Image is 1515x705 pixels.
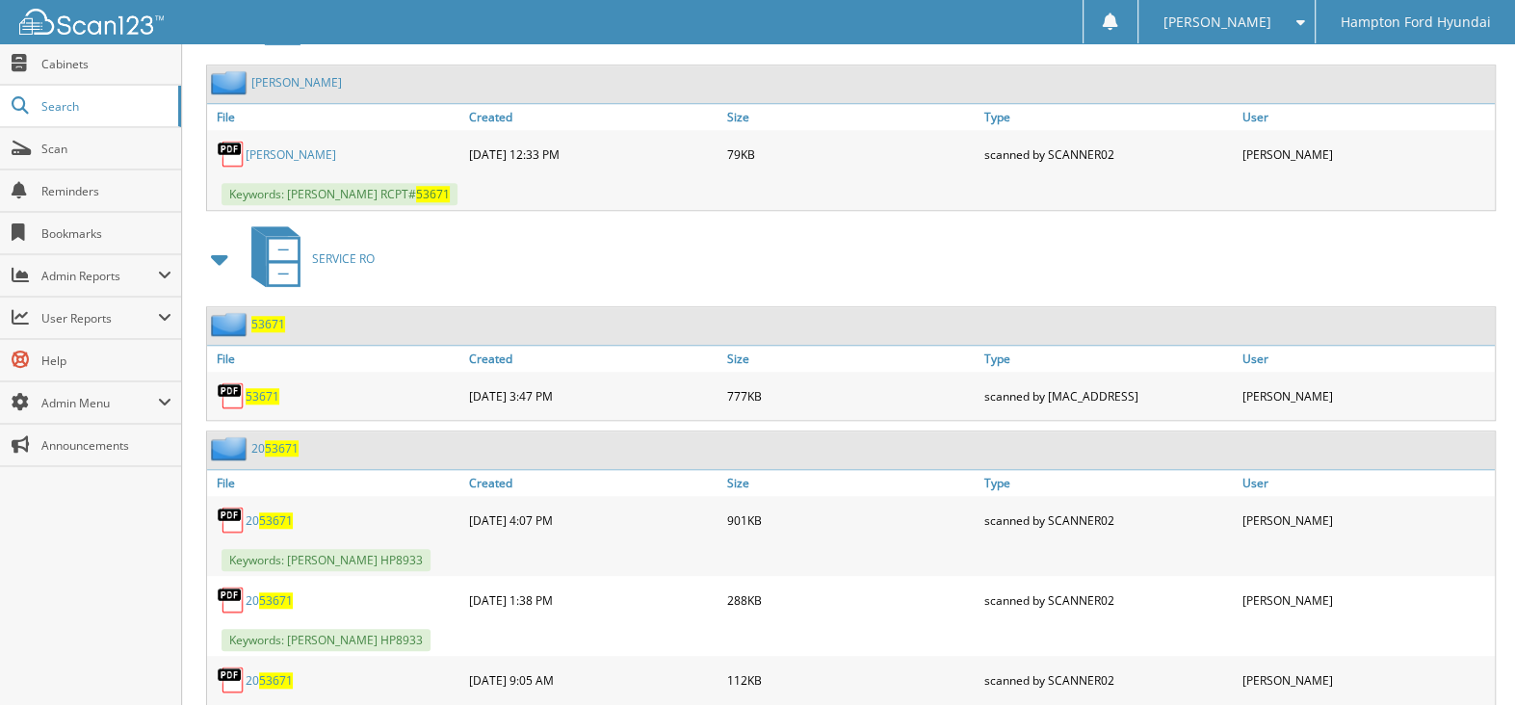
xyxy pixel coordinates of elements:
[211,312,251,336] img: folder2.png
[1238,470,1495,496] a: User
[246,672,293,689] a: 2053671
[416,186,450,202] span: 53671
[722,581,980,619] div: 288KB
[464,470,721,496] a: Created
[464,346,721,372] a: Created
[722,377,980,415] div: 777KB
[1238,661,1495,699] div: [PERSON_NAME]
[217,586,246,614] img: PDF.png
[265,440,299,457] span: 53671
[722,661,980,699] div: 112KB
[980,377,1237,415] div: scanned by [MAC_ADDRESS]
[980,501,1237,539] div: scanned by SCANNER02
[19,9,164,35] img: scan123-logo-white.svg
[207,470,464,496] a: File
[41,310,158,326] span: User Reports
[722,470,980,496] a: Size
[251,440,299,457] a: 2053671
[222,629,431,651] span: Keywords: [PERSON_NAME] HP8933
[246,146,336,163] a: [PERSON_NAME]
[722,135,980,173] div: 79KB
[217,506,246,535] img: PDF.png
[251,74,342,91] a: [PERSON_NAME]
[240,221,375,297] a: SERVICE RO
[1340,16,1490,28] span: Hampton Ford Hyundai
[980,135,1237,173] div: scanned by SCANNER02
[207,104,464,130] a: File
[41,141,171,157] span: Scan
[41,268,158,284] span: Admin Reports
[464,501,721,539] div: [DATE] 4:07 PM
[1238,104,1495,130] a: User
[41,183,171,199] span: Reminders
[464,135,721,173] div: [DATE] 12:33 PM
[980,581,1237,619] div: scanned by SCANNER02
[1238,135,1495,173] div: [PERSON_NAME]
[217,666,246,694] img: PDF.png
[1238,346,1495,372] a: User
[312,250,375,267] span: SERVICE RO
[1419,613,1515,705] iframe: Chat Widget
[1238,581,1495,619] div: [PERSON_NAME]
[722,346,980,372] a: Size
[259,512,293,529] span: 53671
[464,104,721,130] a: Created
[41,437,171,454] span: Announcements
[722,501,980,539] div: 901KB
[41,225,171,242] span: Bookmarks
[464,377,721,415] div: [DATE] 3:47 PM
[246,512,293,529] a: 2053671
[980,661,1237,699] div: scanned by SCANNER02
[246,592,293,609] a: 2053671
[222,549,431,571] span: Keywords: [PERSON_NAME] HP8933
[41,352,171,369] span: Help
[1163,16,1271,28] span: [PERSON_NAME]
[246,388,279,405] a: 53671
[41,98,169,115] span: Search
[259,672,293,689] span: 53671
[980,470,1237,496] a: Type
[41,56,171,72] span: Cabinets
[222,183,457,205] span: Keywords: [PERSON_NAME] RCPT#
[1238,501,1495,539] div: [PERSON_NAME]
[980,346,1237,372] a: Type
[722,104,980,130] a: Size
[207,346,464,372] a: File
[1238,377,1495,415] div: [PERSON_NAME]
[217,140,246,169] img: PDF.png
[980,104,1237,130] a: Type
[259,592,293,609] span: 53671
[217,381,246,410] img: PDF.png
[41,395,158,411] span: Admin Menu
[464,581,721,619] div: [DATE] 1:38 PM
[211,70,251,94] img: folder2.png
[251,316,285,332] a: 53671
[464,661,721,699] div: [DATE] 9:05 AM
[211,436,251,460] img: folder2.png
